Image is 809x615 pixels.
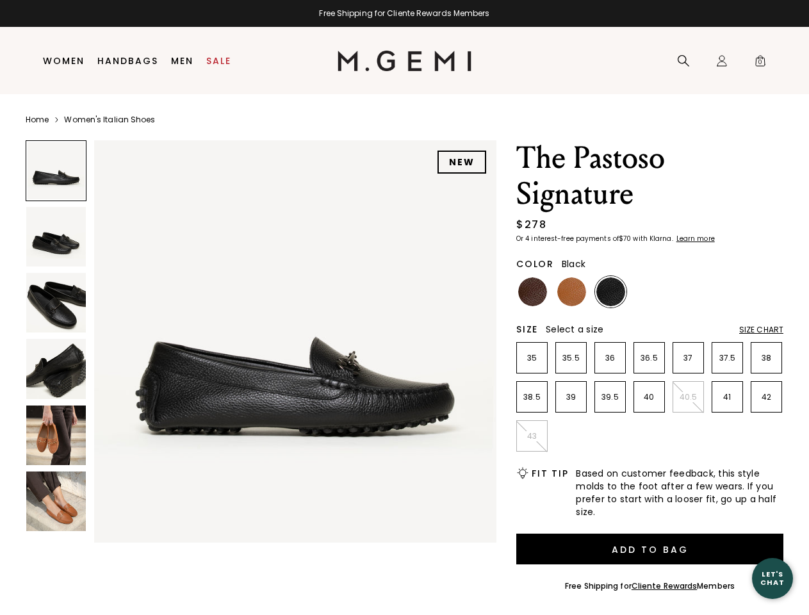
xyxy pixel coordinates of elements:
div: Size Chart [739,325,783,335]
klarna-placement-style-cta: Learn more [676,234,715,243]
p: 37 [673,353,703,363]
klarna-placement-style-body: with Klarna [633,234,674,243]
p: 35 [517,353,547,363]
div: NEW [437,151,486,174]
span: Based on customer feedback, this style molds to the foot after a few wears. If you prefer to star... [576,467,783,518]
p: 38 [751,353,781,363]
img: The Pastoso Signature [26,207,86,266]
div: Free Shipping for Members [565,581,735,591]
p: 39 [556,392,586,402]
p: 41 [712,392,742,402]
klarna-placement-style-amount: $70 [619,234,631,243]
p: 40.5 [673,392,703,402]
h2: Fit Tip [532,468,568,479]
p: 39.5 [595,392,625,402]
a: Women [43,56,85,66]
a: Learn more [675,235,715,243]
a: Handbags [97,56,158,66]
img: Chocolate [518,277,547,306]
img: The Pastoso Signature [26,471,86,531]
p: 36 [595,353,625,363]
p: 38.5 [517,392,547,402]
img: The Pastoso Signature [26,273,86,332]
img: The Pastoso Signature [94,140,496,543]
p: 40 [634,392,664,402]
a: Sale [206,56,231,66]
img: The Pastoso Signature [26,406,86,465]
a: Home [26,115,49,125]
a: Men [171,56,193,66]
p: 42 [751,392,781,402]
img: Tan [557,277,586,306]
p: 37.5 [712,353,742,363]
img: M.Gemi [338,51,471,71]
a: Women's Italian Shoes [64,115,155,125]
h1: The Pastoso Signature [516,140,783,212]
img: Black [596,277,625,306]
img: The Pastoso Signature [26,339,86,398]
klarna-placement-style-body: Or 4 interest-free payments of [516,234,619,243]
span: Select a size [546,323,603,336]
button: Add to Bag [516,534,783,564]
h2: Color [516,259,554,269]
span: Black [562,258,585,270]
div: Let's Chat [752,570,793,586]
p: 35.5 [556,353,586,363]
p: 43 [517,431,547,441]
a: Cliente Rewards [632,580,698,591]
h2: Size [516,324,538,334]
span: 0 [754,57,767,70]
div: $278 [516,217,546,233]
p: 36.5 [634,353,664,363]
